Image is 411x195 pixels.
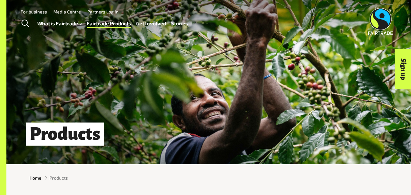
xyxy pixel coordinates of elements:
img: Fairtrade Australia New Zealand logo [368,8,393,35]
span: Products [49,174,68,181]
a: Fairtrade Products [87,19,131,28]
a: Partners Log In [87,9,118,14]
h1: Products [26,123,104,146]
a: For business [21,9,47,14]
a: Home [30,174,41,181]
a: What is Fairtrade [37,19,82,28]
a: Get Involved [136,19,166,28]
a: Toggle Search [17,16,33,32]
a: Media Centre [53,9,81,14]
a: Stories [171,19,188,28]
